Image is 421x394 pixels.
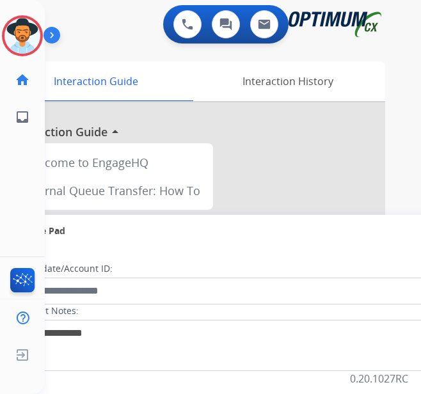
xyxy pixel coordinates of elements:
[190,61,385,101] div: Interaction History
[17,148,208,177] div: Welcome to EngageHQ
[350,371,408,386] p: 0.20.1027RC
[15,72,30,88] mat-icon: home
[4,18,40,54] img: avatar
[1,61,190,101] div: Interaction Guide
[15,109,30,125] mat-icon: inbox
[17,177,208,205] div: Internal Queue Transfer: How To
[17,262,113,275] label: Candidate/Account ID:
[16,304,79,317] label: Contact Notes:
